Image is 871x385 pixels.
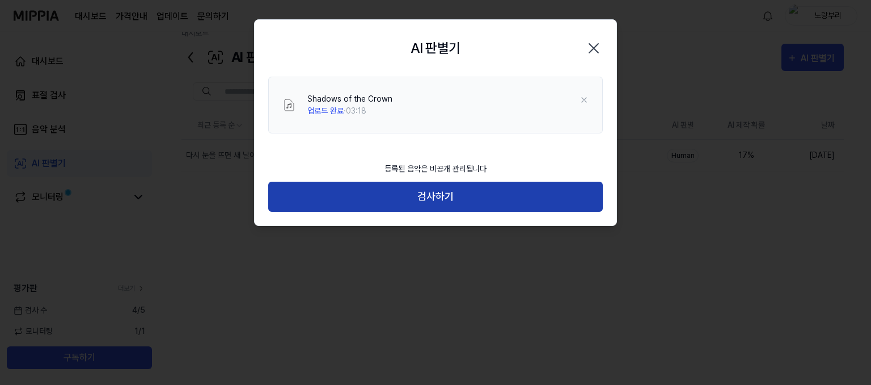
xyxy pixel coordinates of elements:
h2: AI 판별기 [411,38,460,58]
img: File Select [282,98,296,112]
div: · 03:18 [307,105,392,117]
div: Shadows of the Crown [307,93,392,105]
span: 업로드 완료 [307,106,344,115]
button: 검사하기 [268,182,603,212]
div: 등록된 음악은 비공개 관리됩니다 [378,156,493,182]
